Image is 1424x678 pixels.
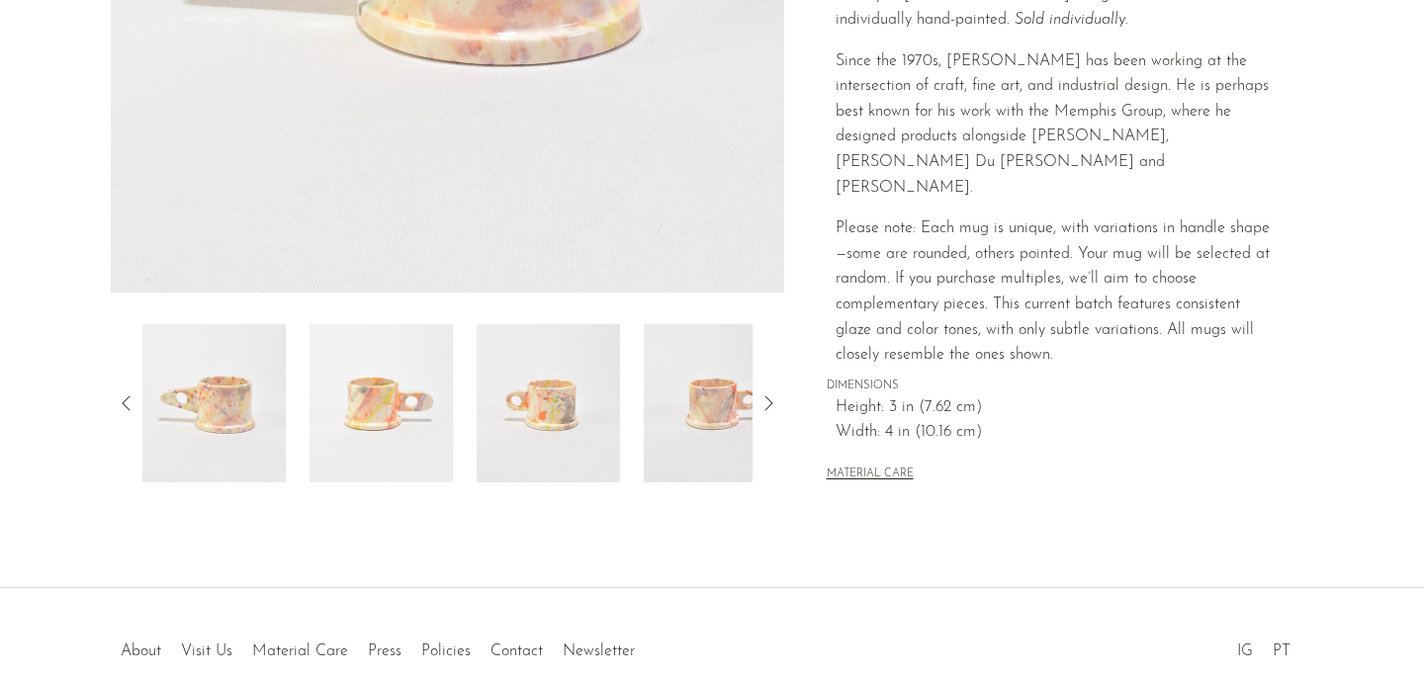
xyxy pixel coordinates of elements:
[310,324,453,482] img: Splatter Mug
[827,467,914,482] button: MATERIAL CARE
[1237,643,1253,659] a: IG
[181,643,232,659] a: Visit Us
[1227,628,1300,665] ul: Social Medias
[827,378,1272,395] span: DIMENSIONS
[121,643,161,659] a: About
[836,216,1272,369] p: Please note: Each mug is unique, with variations in handle shape—some are rounded, others pointed...
[490,643,543,659] a: Contact
[421,643,471,659] a: Policies
[644,324,787,482] img: Splatter Mug
[368,643,401,659] a: Press
[142,324,286,482] img: Splatter Mug
[111,628,645,665] ul: Quick links
[1015,12,1128,28] span: Sold individually.
[252,643,348,659] a: Material Care
[836,420,1272,446] span: Width: 4 in (10.16 cm)
[836,395,1272,421] span: Height: 3 in (7.62 cm)
[836,53,1269,196] span: Since the 1970s, [PERSON_NAME] has been working at the intersection of craft, fine art, and indus...
[477,324,620,482] img: Splatter Mug
[1273,643,1290,659] a: PT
